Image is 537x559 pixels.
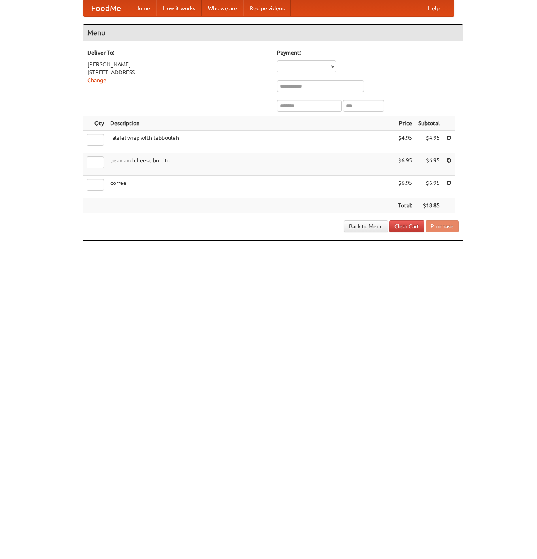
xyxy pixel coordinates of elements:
[107,131,395,153] td: falafel wrap with tabbouleh
[389,220,424,232] a: Clear Cart
[129,0,156,16] a: Home
[87,60,269,68] div: [PERSON_NAME]
[107,116,395,131] th: Description
[426,220,459,232] button: Purchase
[107,153,395,176] td: bean and cheese burrito
[395,116,415,131] th: Price
[83,116,107,131] th: Qty
[87,49,269,56] h5: Deliver To:
[277,49,459,56] h5: Payment:
[395,198,415,213] th: Total:
[344,220,388,232] a: Back to Menu
[243,0,291,16] a: Recipe videos
[415,131,443,153] td: $4.95
[202,0,243,16] a: Who we are
[395,153,415,176] td: $6.95
[395,131,415,153] td: $4.95
[415,116,443,131] th: Subtotal
[422,0,446,16] a: Help
[87,77,106,83] a: Change
[87,68,269,76] div: [STREET_ADDRESS]
[415,176,443,198] td: $6.95
[156,0,202,16] a: How it works
[395,176,415,198] td: $6.95
[415,198,443,213] th: $18.85
[83,0,129,16] a: FoodMe
[107,176,395,198] td: coffee
[415,153,443,176] td: $6.95
[83,25,463,41] h4: Menu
